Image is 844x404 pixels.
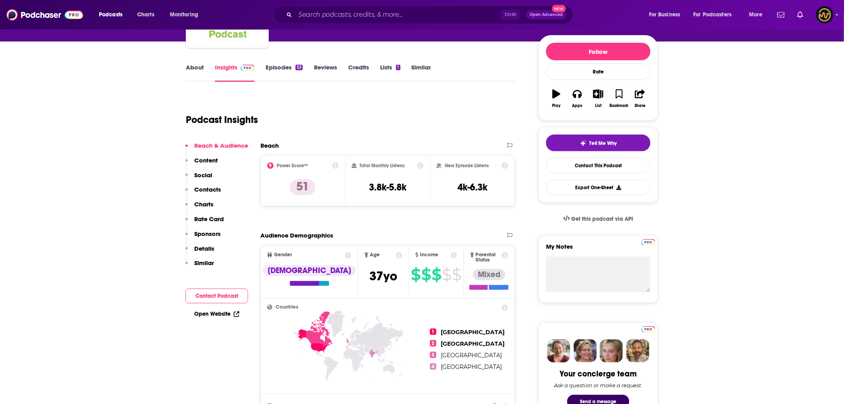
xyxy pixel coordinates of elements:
[441,340,505,347] span: [GEOGRAPHIC_DATA]
[609,84,629,113] button: Bookmark
[422,268,431,281] span: $
[194,200,213,208] p: Charts
[194,215,224,223] p: Rate Card
[794,8,807,22] a: Show notifications dropdown
[137,9,154,20] span: Charts
[526,10,566,20] button: Open AdvancedNew
[185,186,221,200] button: Contacts
[296,65,303,70] div: 53
[99,9,122,20] span: Podcasts
[194,142,248,149] p: Reach & Audience
[185,245,214,259] button: Details
[580,140,586,147] img: tell me why sparkle
[185,156,218,171] button: Content
[276,305,298,310] span: Countries
[432,268,442,281] span: $
[641,238,655,246] a: Pro website
[546,135,651,151] button: tell me why sparkleTell Me Why
[370,252,380,257] span: Age
[501,10,520,20] span: Ctrl K
[194,186,221,193] p: Contacts
[194,171,212,179] p: Social
[546,63,651,80] div: Rate
[476,252,501,263] span: Parental Status
[170,9,198,20] span: Monitoring
[185,230,221,245] button: Sponsors
[186,63,204,82] a: About
[396,65,400,70] div: 1
[649,9,680,20] span: For Business
[241,65,254,71] img: Podchaser Pro
[194,245,214,252] p: Details
[281,6,581,24] div: Search podcasts, credits, & more...
[546,84,567,113] button: Play
[277,163,308,168] h2: Power Score™
[185,259,214,274] button: Similar
[185,200,213,215] button: Charts
[554,382,643,388] div: Ask a question or make a request.
[688,8,743,21] button: open menu
[445,163,489,168] h2: New Episode Listens
[600,339,623,362] img: Jules Profile
[643,8,690,21] button: open menu
[749,9,763,20] span: More
[369,268,397,284] span: 37 yo
[295,8,501,21] input: Search podcasts, credits, & more...
[641,326,655,333] img: Podchaser Pro
[557,209,640,229] a: Get this podcast via API
[816,6,834,24] button: Show profile menu
[6,7,83,22] img: Podchaser - Follow, Share and Rate Podcasts
[411,268,421,281] span: $
[260,142,279,149] h2: Reach
[274,252,292,257] span: Gender
[588,84,609,113] button: List
[314,63,337,82] a: Reviews
[457,181,487,193] h3: 4k-6.3k
[552,103,561,108] div: Play
[567,84,588,113] button: Apps
[816,6,834,24] img: User Profile
[774,8,788,22] a: Show notifications dropdown
[260,232,333,239] h2: Audience Demographics
[442,268,452,281] span: $
[816,6,834,24] span: Logged in as LowerStreet
[430,329,436,335] span: 1
[132,8,159,21] a: Charts
[473,269,505,280] div: Mixed
[185,142,248,156] button: Reach & Audience
[452,268,461,281] span: $
[546,180,651,195] button: Export One-Sheet
[546,243,651,257] label: My Notes
[420,252,438,257] span: Income
[552,5,566,12] span: New
[430,340,436,347] span: 2
[572,216,633,222] span: Get this podcast via API
[641,239,655,246] img: Podchaser Pro
[743,8,773,21] button: open menu
[348,63,369,82] a: Credits
[194,311,239,317] a: Open Website
[546,158,651,173] a: Contact This Podcast
[560,369,637,379] div: Your concierge team
[441,329,505,336] span: [GEOGRAPHIC_DATA]
[546,43,651,60] button: Follow
[530,13,563,17] span: Open Advanced
[185,171,212,186] button: Social
[93,8,133,21] button: open menu
[380,63,400,82] a: Lists1
[610,103,629,108] div: Bookmark
[185,289,248,303] button: Contact Podcast
[694,9,732,20] span: For Podcasters
[194,259,214,267] p: Similar
[194,156,218,164] p: Content
[194,230,221,238] p: Sponsors
[263,265,356,276] div: [DEMOGRAPHIC_DATA]
[635,103,645,108] div: Share
[215,63,254,82] a: InsightsPodchaser Pro
[360,163,405,168] h2: Total Monthly Listens
[430,363,436,370] span: 4
[186,114,258,126] h1: Podcast Insights
[595,103,601,108] div: List
[547,339,570,362] img: Sydney Profile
